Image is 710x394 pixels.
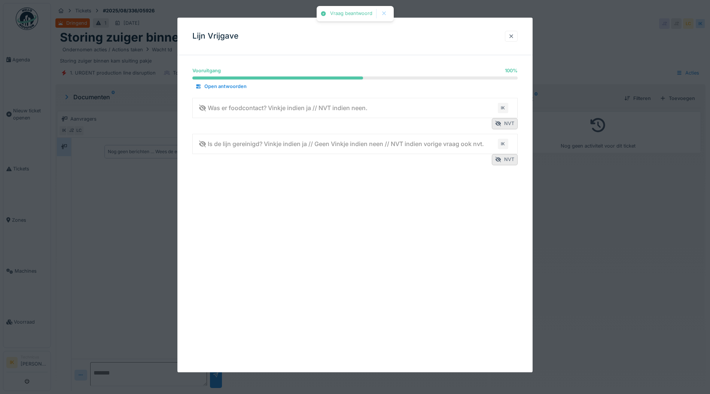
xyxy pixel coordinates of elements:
[199,139,484,148] div: Is de lijn gereinigd? Vinkje indien ja // Geen Vinkje indien neen // NVT indien vorige vraag ook ...
[498,139,508,149] div: IK
[505,67,518,74] div: 100 %
[192,31,238,41] h3: Lijn Vrijgave
[492,154,518,165] div: NVT
[196,101,514,115] summary: Was er foodcontact? Vinkje indien ja // NVT indien neen.IK
[192,77,518,80] progress: 100 %
[330,10,372,17] div: Vraag beantwoord
[199,103,368,112] div: Was er foodcontact? Vinkje indien ja // NVT indien neen.
[192,82,250,92] div: Open antwoorden
[492,118,518,129] div: NVT
[498,103,508,113] div: IK
[192,67,221,74] div: Vooruitgang
[196,137,514,151] summary: Is de lijn gereinigd? Vinkje indien ja // Geen Vinkje indien neen // NVT indien vorige vraag ook ...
